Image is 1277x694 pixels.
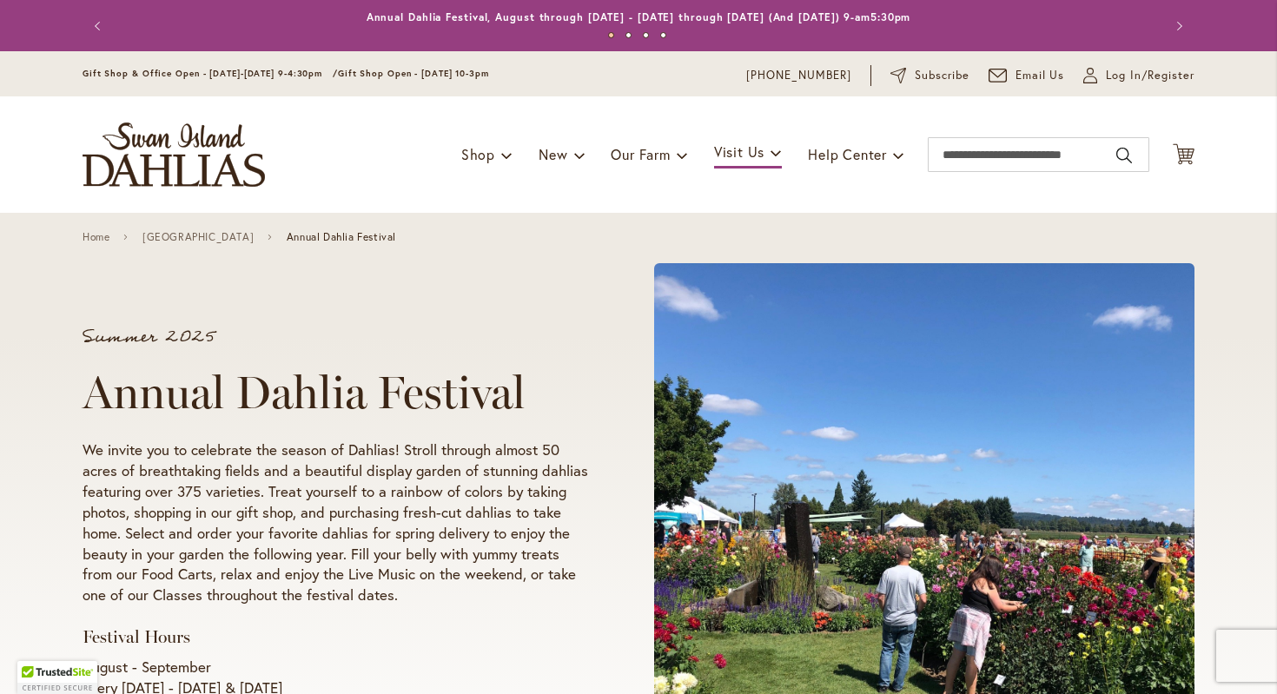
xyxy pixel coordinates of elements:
a: store logo [83,122,265,187]
button: 4 of 4 [660,32,666,38]
a: Home [83,231,109,243]
span: Gift Shop Open - [DATE] 10-3pm [338,68,489,79]
span: Gift Shop & Office Open - [DATE]-[DATE] 9-4:30pm / [83,68,338,79]
a: Subscribe [890,67,969,84]
a: Annual Dahlia Festival, August through [DATE] - [DATE] through [DATE] (And [DATE]) 9-am5:30pm [367,10,911,23]
button: Next [1160,9,1194,43]
span: Help Center [808,145,887,163]
p: We invite you to celebrate the season of Dahlias! Stroll through almost 50 acres of breathtaking ... [83,440,588,606]
p: Summer 2025 [83,328,588,346]
span: Log In/Register [1106,67,1194,84]
span: New [539,145,567,163]
span: Subscribe [915,67,969,84]
a: Email Us [989,67,1065,84]
button: 2 of 4 [625,32,632,38]
span: Shop [461,145,495,163]
a: [GEOGRAPHIC_DATA] [142,231,254,243]
button: 3 of 4 [643,32,649,38]
h1: Annual Dahlia Festival [83,367,588,419]
span: Our Farm [611,145,670,163]
span: Email Us [1016,67,1065,84]
button: 1 of 4 [608,32,614,38]
span: Visit Us [714,142,764,161]
button: Previous [83,9,117,43]
a: [PHONE_NUMBER] [746,67,851,84]
h3: Festival Hours [83,626,588,648]
a: Log In/Register [1083,67,1194,84]
span: Annual Dahlia Festival [287,231,396,243]
div: TrustedSite Certified [17,661,97,694]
